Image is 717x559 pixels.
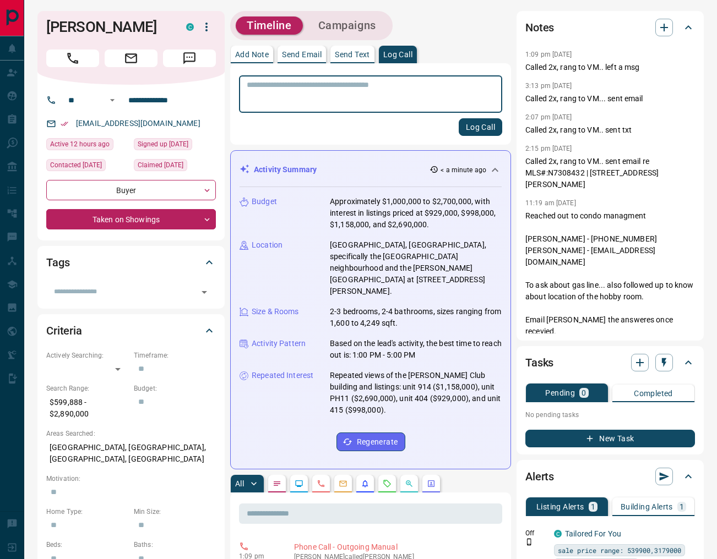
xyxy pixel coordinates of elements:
[282,51,322,58] p: Send Email
[61,120,68,128] svg: Email Verified
[76,119,200,128] a: [EMAIL_ADDRESS][DOMAIN_NAME]
[525,93,695,105] p: Called 2x, rang to VM... sent email
[46,180,216,200] div: Buyer
[46,50,99,67] span: Call
[525,468,554,485] h2: Alerts
[106,94,119,107] button: Open
[525,528,547,538] p: Off
[361,479,370,488] svg: Listing Alerts
[525,156,695,190] p: Called 2x, rang to VM.. sent email re MLS#:N7308432 | [STREET_ADDRESS][PERSON_NAME]
[525,210,695,395] p: Reached out to condo managment [PERSON_NAME] - [PHONE_NUMBER] [PERSON_NAME] - [EMAIL_ADDRESS][DOM...
[46,507,128,517] p: Home Type:
[46,138,128,154] div: Tue Sep 16 2025
[252,306,299,317] p: Size & Rooms
[525,82,572,90] p: 3:13 pm [DATE]
[330,370,502,416] p: Repeated views of the [PERSON_NAME] Club building and listings: unit 914 ($1,158,000), unit PH11 ...
[525,14,695,41] div: Notes
[46,393,128,423] p: $599,888 - $2,890,000
[134,540,216,550] p: Baths:
[339,479,347,488] svg: Emails
[46,249,216,276] div: Tags
[252,370,313,381] p: Repeated Interest
[525,463,695,490] div: Alerts
[536,503,584,511] p: Listing Alerts
[680,503,684,511] p: 1
[383,51,412,58] p: Log Call
[525,407,695,423] p: No pending tasks
[330,306,502,329] p: 2-3 bedrooms, 2-4 bathrooms, sizes ranging from 1,600 to 4,249 sqft.
[565,529,621,538] a: Tailored For You
[197,284,212,300] button: Open
[525,19,554,36] h2: Notes
[554,530,562,538] div: condos.ca
[405,479,414,488] svg: Opportunities
[591,503,595,511] p: 1
[336,432,405,451] button: Regenerate
[240,160,502,180] div: Activity Summary< a minute ago
[134,383,216,393] p: Budget:
[236,17,303,35] button: Timeline
[134,138,216,154] div: Wed Jul 13 2022
[525,124,695,136] p: Called 2x, rang to VM.. sent txt
[295,479,303,488] svg: Lead Browsing Activity
[46,317,216,344] div: Criteria
[427,479,436,488] svg: Agent Actions
[134,159,216,174] div: Wed Aug 24 2022
[46,209,216,229] div: Taken on Showings
[46,350,128,360] p: Actively Searching:
[46,439,216,468] p: [GEOGRAPHIC_DATA], [GEOGRAPHIC_DATA], [GEOGRAPHIC_DATA], [GEOGRAPHIC_DATA]
[330,338,502,361] p: Based on the lead's activity, the best time to reach out is: 1:00 PM - 5:00 PM
[545,389,575,397] p: Pending
[186,23,194,31] div: condos.ca
[46,18,170,36] h1: [PERSON_NAME]
[46,159,128,174] div: Wed Oct 30 2024
[46,383,128,393] p: Search Range:
[441,165,486,175] p: < a minute ago
[317,479,325,488] svg: Calls
[46,474,216,484] p: Motivation:
[235,480,244,487] p: All
[134,350,216,360] p: Timeframe:
[46,322,82,339] h2: Criteria
[525,430,695,447] button: New Task
[558,545,681,556] span: sale price range: 539900,3179000
[525,538,533,546] svg: Push Notification Only
[525,113,572,121] p: 2:07 pm [DATE]
[138,139,188,150] span: Signed up [DATE]
[525,349,695,376] div: Tasks
[383,479,392,488] svg: Requests
[330,239,502,297] p: [GEOGRAPHIC_DATA], [GEOGRAPHIC_DATA], specifically the [GEOGRAPHIC_DATA] neighbourhood and the [P...
[252,338,306,349] p: Activity Pattern
[235,51,269,58] p: Add Note
[525,145,572,152] p: 2:15 pm [DATE]
[252,196,277,207] p: Budget
[134,507,216,517] p: Min Size:
[46,540,128,550] p: Beds:
[307,17,387,35] button: Campaigns
[330,196,502,231] p: Approximately $1,000,000 to $2,700,000, with interest in listings priced at $929,000, $998,000, $...
[254,164,317,176] p: Activity Summary
[582,389,586,397] p: 0
[273,479,281,488] svg: Notes
[105,50,157,67] span: Email
[525,51,572,58] p: 1:09 pm [DATE]
[163,50,216,67] span: Message
[50,160,102,171] span: Contacted [DATE]
[621,503,673,511] p: Building Alerts
[252,239,283,251] p: Location
[46,429,216,439] p: Areas Searched:
[525,354,553,371] h2: Tasks
[525,199,576,207] p: 11:19 am [DATE]
[138,160,183,171] span: Claimed [DATE]
[46,254,69,271] h2: Tags
[50,139,110,150] span: Active 12 hours ago
[634,390,673,397] p: Completed
[335,51,370,58] p: Send Text
[294,541,498,553] p: Phone Call - Outgoing Manual
[525,62,695,73] p: Called 2x, rang to VM.. left a msg
[459,118,502,136] button: Log Call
